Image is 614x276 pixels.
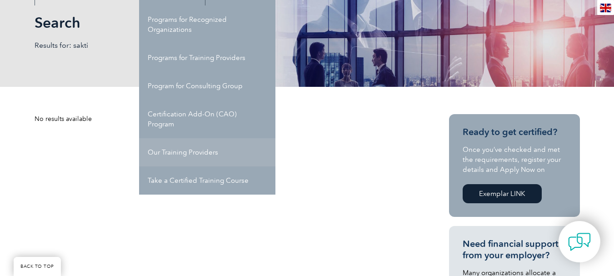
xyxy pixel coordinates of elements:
a: Program for Consulting Group [139,72,275,100]
a: Our Training Providers [139,138,275,166]
a: Certification Add-On (CAO) Program [139,100,275,138]
img: en [600,4,611,12]
a: Exemplar LINK [463,184,542,203]
a: BACK TO TOP [14,257,61,276]
div: No results available [35,114,416,124]
a: Take a Certified Training Course [139,166,275,195]
a: Programs for Recognized Organizations [139,5,275,44]
p: Results for: sakti [35,40,307,50]
h3: Need financial support from your employer? [463,238,566,261]
img: contact-chat.png [568,231,591,253]
h1: Search [35,14,384,31]
h3: Ready to get certified? [463,126,566,138]
p: Once you’ve checked and met the requirements, register your details and Apply Now on [463,145,566,175]
a: Programs for Training Providers [139,44,275,72]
